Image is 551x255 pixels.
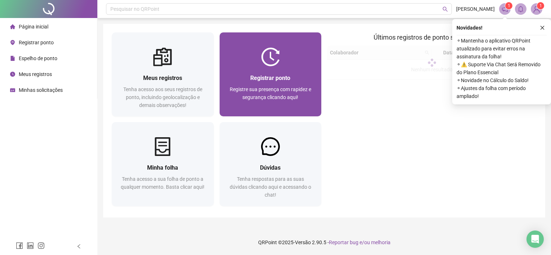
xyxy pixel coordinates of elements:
[540,25,545,30] span: close
[537,2,544,9] sup: Atualize o seu contato no menu Meus Dados
[10,40,15,45] span: environment
[230,86,311,100] span: Registre sua presença com rapidez e segurança clicando aqui!
[112,32,214,116] a: Meus registrosTenha acesso aos seus registros de ponto, incluindo geolocalização e demais observa...
[329,240,391,245] span: Reportar bug e/ou melhoria
[508,3,510,8] span: 1
[143,75,182,81] span: Meus registros
[517,6,524,12] span: bell
[374,33,490,41] span: Últimos registros de ponto sincronizados
[19,24,48,30] span: Página inicial
[19,55,57,61] span: Espelho de ponto
[250,75,290,81] span: Registrar ponto
[19,40,54,45] span: Registrar ponto
[457,37,547,61] span: ⚬ Mantenha o aplicativo QRPoint atualizado para evitar erros na assinatura da folha!
[457,76,547,84] span: ⚬ Novidade no Cálculo do Saldo!
[531,4,542,14] img: 89612
[27,242,34,249] span: linkedin
[38,242,45,249] span: instagram
[457,84,547,100] span: ⚬ Ajustes da folha com período ampliado!
[121,176,204,190] span: Tenha acesso a sua folha de ponto a qualquer momento. Basta clicar aqui!
[147,164,178,171] span: Minha folha
[295,240,311,245] span: Versão
[526,231,544,248] div: Open Intercom Messenger
[19,87,63,93] span: Minhas solicitações
[10,72,15,77] span: clock-circle
[97,230,551,255] footer: QRPoint © 2025 - 2.90.5 -
[76,244,81,249] span: left
[112,122,214,206] a: Minha folhaTenha acesso a sua folha de ponto a qualquer momento. Basta clicar aqui!
[457,24,482,32] span: Novidades !
[123,86,202,108] span: Tenha acesso aos seus registros de ponto, incluindo geolocalização e demais observações!
[10,88,15,93] span: schedule
[502,6,508,12] span: notification
[442,6,448,12] span: search
[260,164,281,171] span: Dúvidas
[230,176,311,198] span: Tenha respostas para as suas dúvidas clicando aqui e acessando o chat!
[16,242,23,249] span: facebook
[457,61,547,76] span: ⚬ ⚠️ Suporte Via Chat Será Removido do Plano Essencial
[10,56,15,61] span: file
[220,122,322,206] a: DúvidasTenha respostas para as suas dúvidas clicando aqui e acessando o chat!
[456,5,495,13] span: [PERSON_NAME]
[19,71,52,77] span: Meus registros
[220,32,322,116] a: Registrar pontoRegistre sua presença com rapidez e segurança clicando aqui!
[10,24,15,29] span: home
[505,2,512,9] sup: 1
[539,3,542,8] span: 1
